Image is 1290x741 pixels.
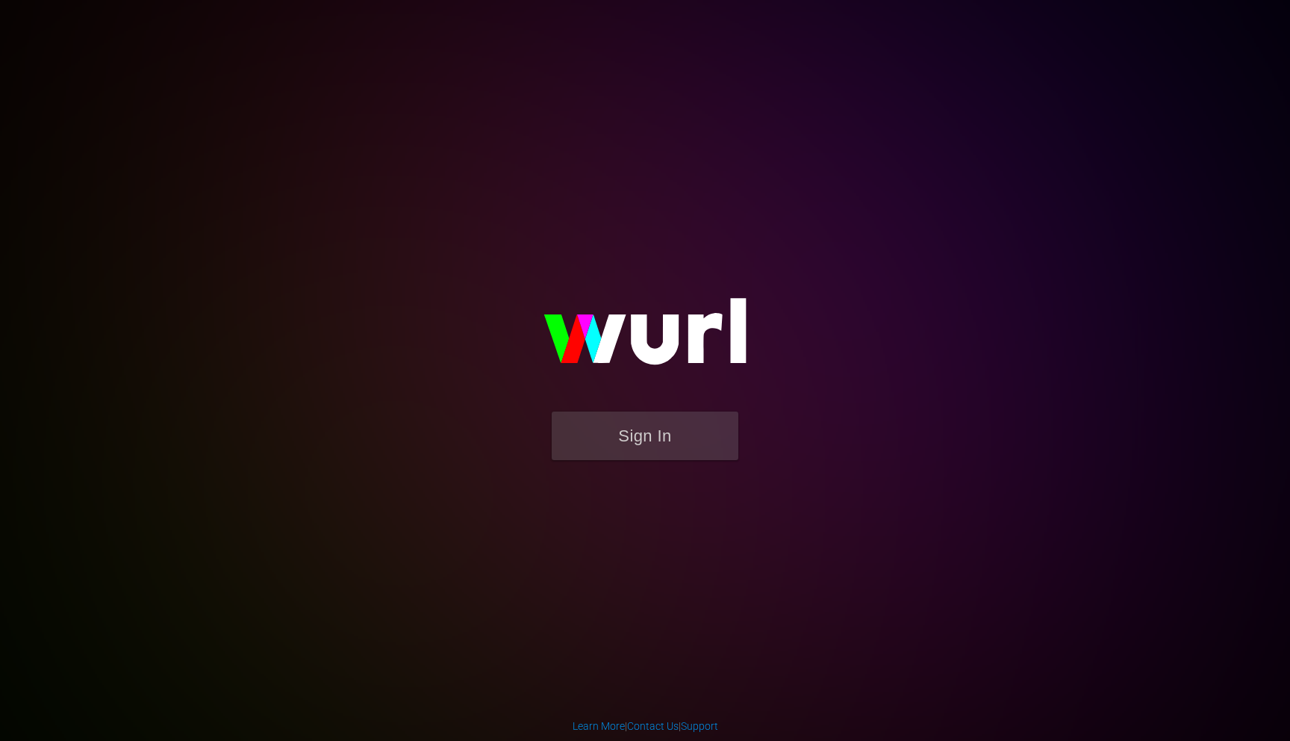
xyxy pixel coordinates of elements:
a: Contact Us [627,720,679,732]
a: Learn More [573,720,625,732]
img: wurl-logo-on-black-223613ac3d8ba8fe6dc639794a292ebdb59501304c7dfd60c99c58986ef67473.svg [496,266,794,411]
div: | | [573,719,718,734]
button: Sign In [552,412,738,460]
a: Support [681,720,718,732]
